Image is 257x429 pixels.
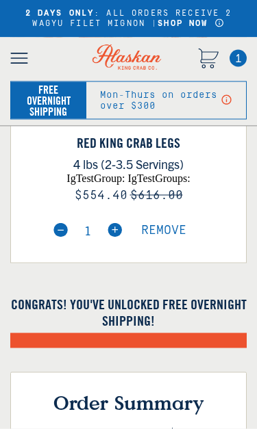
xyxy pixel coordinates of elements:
[10,9,247,29] div: : ALL ORDERS RECEIVE 2 WAGYU FILET MIGNON |
[10,296,247,329] h4: Congrats! You've unlocked FREE OVERNIGHT SHIPPING!
[53,223,68,237] img: minus
[36,391,221,415] h3: Order Summary
[25,9,95,18] strong: 2 DAYS ONLY
[19,84,79,117] div: Free Overnight Shipping
[230,50,247,67] a: Cart
[127,172,190,184] span: igTestGroups:
[230,50,247,67] span: 1
[75,188,127,203] span: $554.40
[66,172,125,184] span: igTestGroup:
[10,53,28,64] img: open mobile menu
[81,34,173,81] img: Alaskan King Crab Co. logo
[141,224,186,237] a: Remove
[141,223,186,237] span: Remove
[108,223,122,237] img: plus
[130,188,183,203] s: $616.00
[158,19,208,28] a: SHOP NOW
[100,90,220,112] div: Mon-Thurs on orders over $300
[11,155,246,173] p: 4 lbs (2-3.5 Servings)
[11,135,246,151] a: Red King Crab Legs
[198,49,219,71] a: Cart
[215,19,225,28] a: Announcement Bar Modal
